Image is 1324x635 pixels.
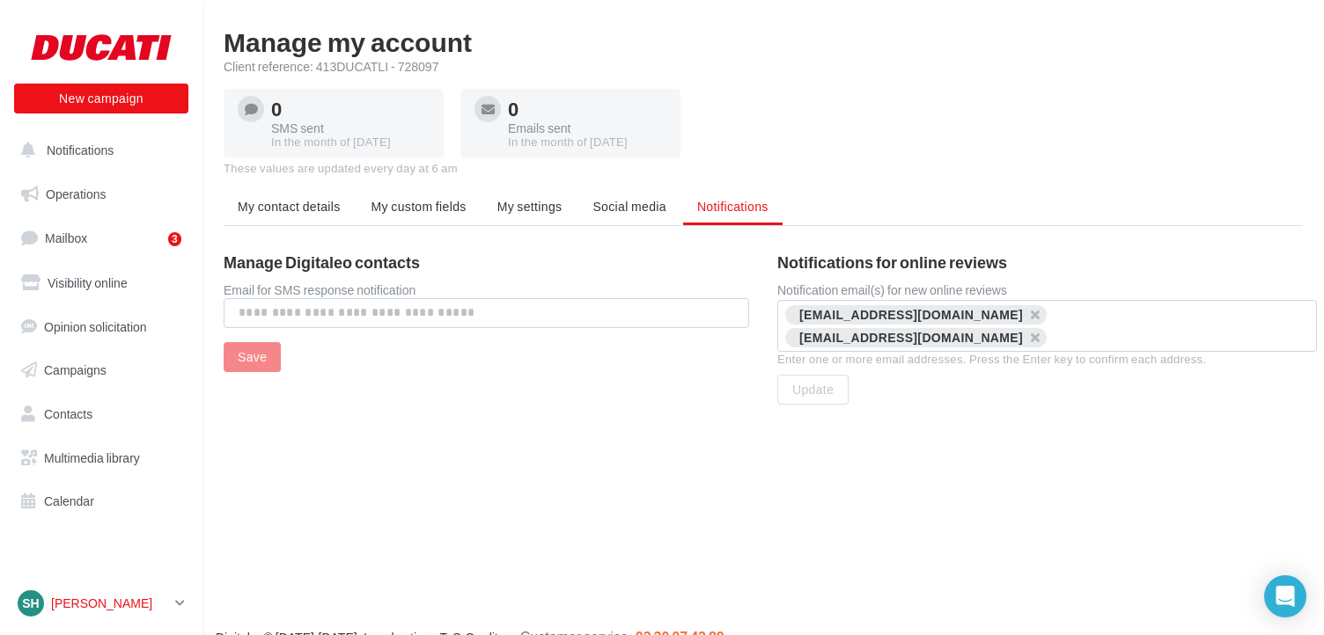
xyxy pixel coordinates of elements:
[497,199,563,214] span: My settings
[14,84,188,113] button: New campaign
[371,199,467,214] span: My custom fields
[44,493,94,508] span: Calendar
[224,58,1303,76] div: Client reference: 413DUCATLI - 728097
[46,186,106,201] span: Operations
[224,28,1303,55] h1: Manage my account
[11,483,192,520] a: Calendar
[777,284,1317,296] label: Notification email(s) for new online reviews
[11,176,192,213] a: Operations
[508,99,666,119] div: 0
[11,396,192,433] a: Contacts
[44,362,107,377] span: Campaigns
[11,132,185,169] button: Notifications
[508,122,666,135] div: Emails sent
[51,595,168,612] p: [PERSON_NAME]
[592,199,666,214] span: Social media
[11,309,192,346] a: Opinion solicitation
[11,440,192,477] a: Multimedia library
[1264,575,1306,617] div: Open Intercom Messenger
[777,375,849,405] button: Update
[777,254,1317,270] h3: Notifications for online reviews
[22,595,39,612] span: SH
[799,307,1023,322] div: [EMAIL_ADDRESS][DOMAIN_NAME]
[271,135,430,150] div: In the month of [DATE]
[224,342,281,372] button: Save
[168,232,181,246] div: 3
[11,352,192,389] a: Campaigns
[48,275,128,290] span: Visibility online
[11,265,192,302] a: Visibility online
[224,284,749,296] div: Email for SMS response notification
[271,122,430,135] div: SMS sent
[271,99,430,119] div: 0
[224,254,749,270] h3: Manage Digitaleo contacts
[47,142,114,157] span: Notifications
[45,230,87,245] span: Mailbox
[44,450,140,465] span: Multimedia library
[44,406,92,421] span: Contacts
[238,199,341,214] span: My contact details
[14,587,188,620] a: SH [PERSON_NAME]
[224,161,1303,177] div: These values are updated every day at 6 am
[777,352,1317,368] div: Enter one or more email addresses. Press the Enter key to confirm each address.
[11,219,192,257] a: Mailbox3
[508,135,666,150] div: In the month of [DATE]
[44,318,147,333] span: Opinion solicitation
[799,330,1023,345] div: [EMAIL_ADDRESS][DOMAIN_NAME]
